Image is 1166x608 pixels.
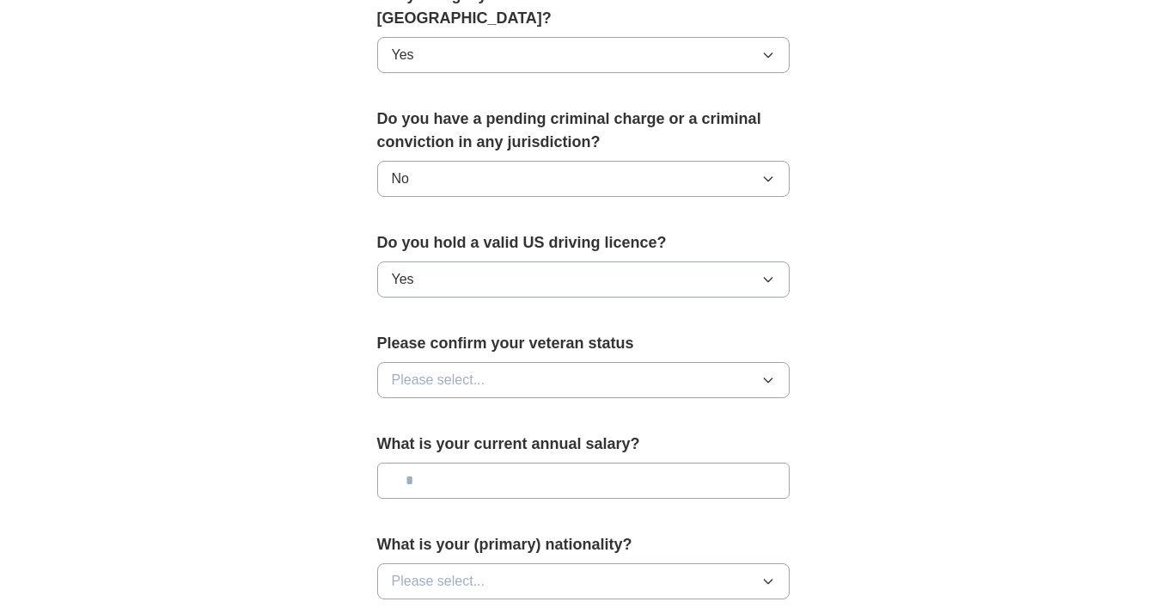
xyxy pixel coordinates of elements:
[392,370,485,390] span: Please select...
[392,169,409,189] span: No
[392,571,485,592] span: Please select...
[377,433,790,456] label: What is your current annual salary?
[377,107,790,154] label: Do you have a pending criminal charge or a criminal conviction in any jurisdiction?
[377,37,790,73] button: Yes
[392,269,414,290] span: Yes
[377,231,790,255] label: Do you hold a valid US driving licence?
[377,261,790,298] button: Yes
[377,533,790,556] label: What is your (primary) nationality?
[377,332,790,355] label: Please confirm your veteran status
[377,563,790,599] button: Please select...
[377,362,790,398] button: Please select...
[377,161,790,197] button: No
[392,45,414,65] span: Yes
